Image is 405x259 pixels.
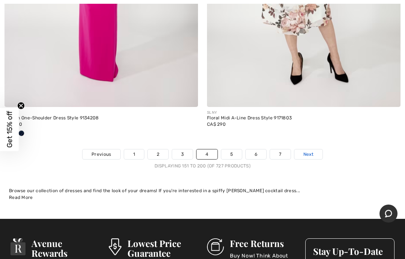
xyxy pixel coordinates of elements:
[17,102,25,110] button: Close teaser
[196,149,217,159] a: 4
[270,149,290,159] a: 7
[303,151,313,158] span: Next
[230,238,296,248] h3: Free Returns
[207,122,226,127] span: CA$ 290
[4,116,198,121] div: Sheath One-Shoulder Dress Style 9134208
[172,149,193,159] a: 3
[9,195,33,200] span: Read More
[124,149,144,159] a: 1
[10,238,25,255] img: Avenue Rewards
[91,151,111,158] span: Previous
[379,205,397,223] iframe: Opens a widget where you can chat to one of our agents
[207,110,400,116] div: SLNY
[82,149,120,159] a: Previous
[31,238,100,258] h3: Avenue Rewards
[294,149,322,159] a: Next
[5,111,14,148] span: Get 15% off
[207,116,400,121] div: Floral Midi A-Line Dress Style 9171803
[16,128,27,140] div: Navy
[127,238,198,258] h3: Lowest Price Guarantee
[313,246,387,256] h3: Stay Up-To-Date
[148,149,168,159] a: 2
[221,149,242,159] a: 5
[4,110,198,116] div: SLNY
[246,149,266,159] a: 6
[207,238,224,255] img: Free Returns
[109,238,121,255] img: Lowest Price Guarantee
[9,187,396,194] div: Browse our collection of dresses and find the look of your dreams! If you're interested in a spif...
